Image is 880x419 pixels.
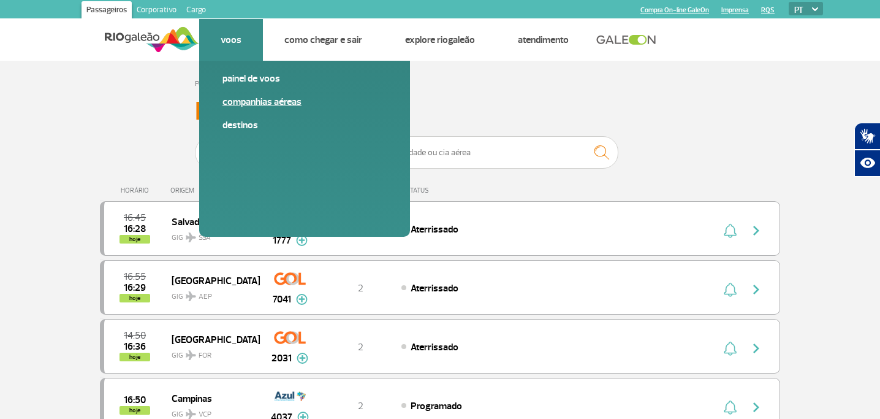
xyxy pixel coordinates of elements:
[273,292,291,307] span: 7041
[411,341,458,353] span: Aterrissado
[132,1,181,21] a: Corporativo
[181,1,211,21] a: Cargo
[273,233,291,248] span: 1777
[124,283,146,292] span: 2025-08-26 16:29:59
[104,186,170,194] div: HORÁRIO
[749,223,764,238] img: seta-direita-painel-voo.svg
[411,400,462,412] span: Programado
[119,353,150,361] span: hoje
[124,342,146,351] span: 2025-08-26 16:36:00
[640,6,709,14] a: Compra On-line GaleOn
[724,282,737,297] img: sino-painel-voo.svg
[724,400,737,415] img: sino-painel-voo.svg
[296,294,308,305] img: mais-info-painel-voo.svg
[195,96,685,127] h3: Painel de Voos
[199,233,211,244] span: SSA
[124,213,146,222] span: 2025-08-26 16:45:00
[373,136,618,169] input: Voo, cidade ou cia aérea
[854,150,880,177] button: Abrir recursos assistivos.
[724,223,737,238] img: sino-painel-voo.svg
[222,118,387,132] a: Destinos
[119,294,150,302] span: hoje
[124,331,146,340] span: 2025-08-26 14:50:00
[358,282,363,294] span: 2
[172,285,250,302] span: GIG
[405,34,475,46] a: Explore RIOgaleão
[119,406,150,415] span: hoje
[124,225,146,233] span: 2025-08-26 16:28:45
[222,72,387,85] a: Painel de voos
[172,272,250,288] span: [GEOGRAPHIC_DATA]
[199,291,212,302] span: AEP
[358,341,363,353] span: 2
[119,235,150,244] span: hoje
[518,34,569,46] a: Atendimento
[724,341,737,356] img: sino-painel-voo.svg
[749,341,764,356] img: seta-direita-painel-voo.svg
[271,351,292,366] span: 2031
[172,226,250,244] span: GIG
[297,353,308,364] img: mais-info-painel-voo.svg
[82,1,132,21] a: Passageiros
[721,6,749,14] a: Imprensa
[411,223,458,236] span: Aterrissado
[186,233,196,242] img: destiny_airplane.svg
[761,6,775,14] a: RQS
[186,350,196,360] img: destiny_airplane.svg
[170,186,260,194] div: ORIGEM
[195,79,233,88] a: Página Inicial
[749,400,764,415] img: seta-direita-painel-voo.svg
[172,331,250,347] span: [GEOGRAPHIC_DATA]
[124,272,146,281] span: 2025-08-26 16:55:00
[854,123,880,150] button: Abrir tradutor de língua de sinais.
[124,396,146,404] span: 2025-08-26 16:50:00
[358,400,363,412] span: 2
[400,186,500,194] div: STATUS
[199,350,211,361] span: FOR
[854,123,880,177] div: Plugin de acessibilidade da Hand Talk.
[172,390,250,406] span: Campinas
[411,282,458,294] span: Aterrissado
[284,34,362,46] a: Como chegar e sair
[222,95,387,109] a: Companhias Aéreas
[186,409,196,419] img: destiny_airplane.svg
[172,344,250,361] span: GIG
[221,34,241,46] a: Voos
[172,213,250,229] span: Salvador
[296,235,308,246] img: mais-info-painel-voo.svg
[186,291,196,301] img: destiny_airplane.svg
[749,282,764,297] img: seta-direita-painel-voo.svg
